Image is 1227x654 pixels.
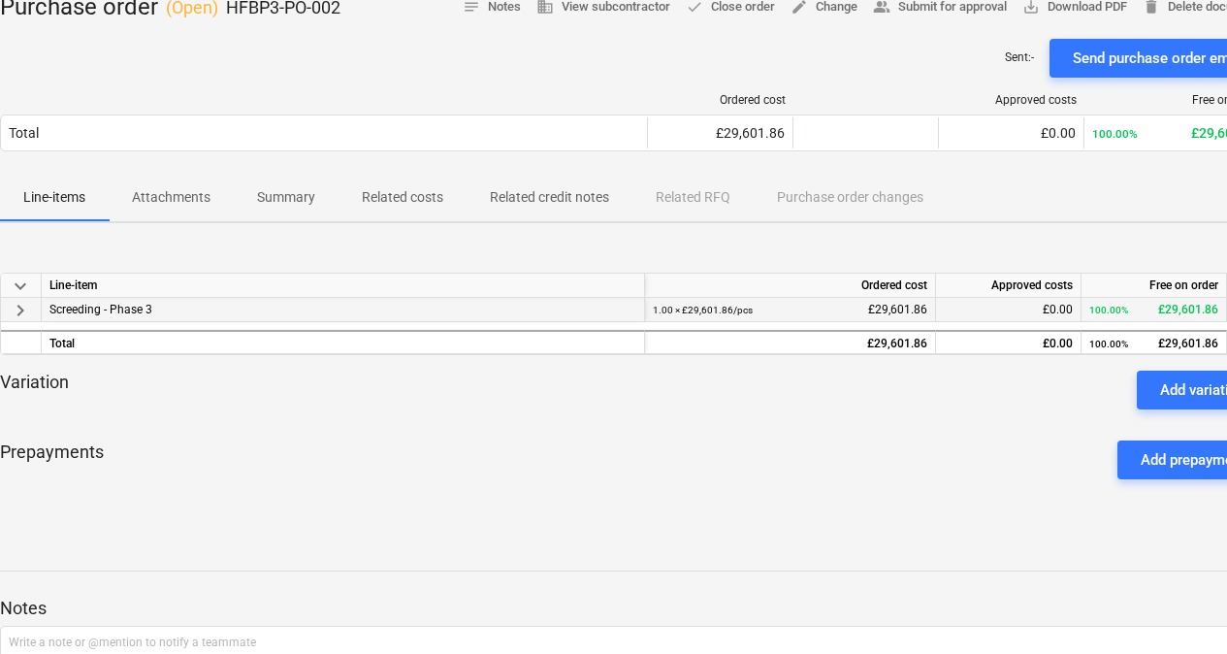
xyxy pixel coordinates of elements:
[1089,298,1218,322] div: £29,601.86
[9,125,39,141] div: Total
[42,274,645,298] div: Line-item
[49,303,152,316] span: Screeding - Phase 3
[132,187,210,208] p: Attachments
[9,275,32,298] span: keyboard_arrow_down
[1005,49,1034,66] p: Sent : -
[490,187,609,208] p: Related credit notes
[23,187,85,208] p: Line-items
[944,298,1073,322] div: £0.00
[653,298,927,322] div: £29,601.86
[947,93,1077,107] div: Approved costs
[1130,561,1227,654] iframe: Chat Widget
[362,187,443,208] p: Related costs
[1089,339,1128,349] small: 100.00%
[257,187,315,208] p: Summary
[645,274,936,298] div: Ordered cost
[656,93,786,107] div: Ordered cost
[656,125,785,141] div: £29,601.86
[936,274,1082,298] div: Approved costs
[1092,127,1138,141] small: 100.00%
[1089,305,1128,315] small: 100.00%
[1082,274,1227,298] div: Free on order
[1089,332,1218,356] div: £29,601.86
[42,330,645,354] div: Total
[653,305,753,315] small: 1.00 × £29,601.86 / pcs
[9,299,32,322] span: keyboard_arrow_right
[944,332,1073,356] div: £0.00
[653,332,927,356] div: £29,601.86
[947,125,1076,141] div: £0.00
